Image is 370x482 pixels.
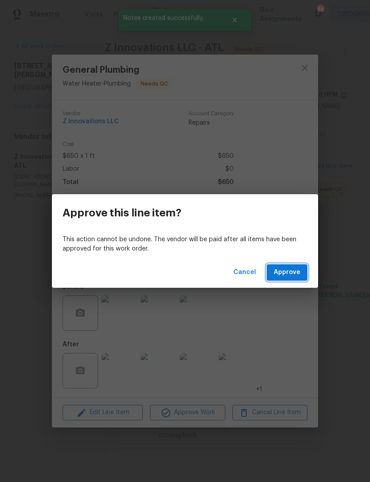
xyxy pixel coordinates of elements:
[63,235,307,254] p: This action cannot be undone. The vendor will be paid after all items have been approved for this...
[63,207,181,219] h3: Approve this line item?
[230,264,260,281] button: Cancel
[233,267,256,278] span: Cancel
[274,267,300,278] span: Approve
[267,264,307,281] button: Approve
